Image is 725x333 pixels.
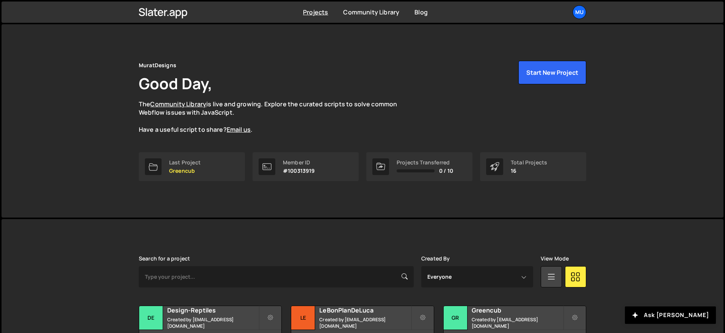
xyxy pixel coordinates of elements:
div: MuratDesigns [139,61,176,70]
a: Community Library [150,100,206,108]
button: Ask [PERSON_NAME] [625,306,716,324]
div: Member ID [283,159,315,166]
label: Search for a project [139,256,190,262]
small: Created by [EMAIL_ADDRESS][DOMAIN_NAME] [472,316,563,329]
p: 16 [511,168,547,174]
label: View Mode [541,256,569,262]
a: Email us [227,125,251,134]
h1: Good Day, [139,73,212,94]
a: Projects [303,8,328,16]
p: #100313919 [283,168,315,174]
div: Last Project [169,159,201,166]
label: Created By [421,256,450,262]
h2: LeBonPlanDeLuca [319,306,411,314]
div: De [139,306,163,330]
h2: Design-Reptiles [167,306,259,314]
small: Created by [EMAIL_ADDRESS][DOMAIN_NAME] [167,316,259,329]
a: Mu [573,5,586,19]
button: Start New Project [518,61,586,84]
p: The is live and growing. Explore the curated scripts to solve common Webflow issues with JavaScri... [139,100,412,134]
a: Last Project Greencub [139,152,245,181]
div: Gr [444,306,468,330]
a: Blog [414,8,428,16]
h2: Greencub [472,306,563,314]
input: Type your project... [139,266,414,287]
small: Created by [EMAIL_ADDRESS][DOMAIN_NAME] [319,316,411,329]
div: Total Projects [511,159,547,166]
a: Community Library [343,8,399,16]
p: Greencub [169,168,201,174]
div: Projects Transferred [397,159,453,166]
div: Le [291,306,315,330]
span: 0 / 10 [439,168,453,174]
